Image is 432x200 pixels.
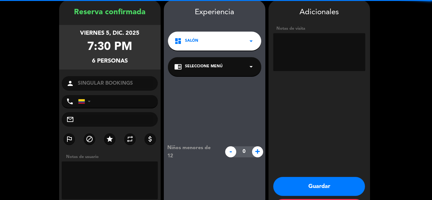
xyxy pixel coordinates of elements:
[80,29,139,38] div: viernes 5, dic. 2025
[174,63,182,70] i: chrome_reader_mode
[66,116,74,123] i: mail_outline
[247,63,255,70] i: arrow_drop_down
[185,38,198,44] span: Salón
[106,135,114,143] i: star
[163,144,222,160] div: Niños menores de 12
[65,135,73,143] i: outlined_flag
[252,146,263,157] span: +
[78,95,93,107] div: Colombia: +57
[146,135,154,143] i: attach_money
[164,6,265,19] div: Experiencia
[126,135,134,143] i: repeat
[273,25,365,32] div: Notas de visita
[86,135,93,143] i: block
[63,154,161,160] div: Notas de usuario
[185,64,223,70] span: Seleccione Menú
[87,38,132,57] div: 7:30 PM
[59,6,161,19] div: Reserva confirmada
[66,80,74,87] i: person
[66,98,74,105] i: phone
[273,177,365,196] button: Guardar
[273,6,365,19] div: Adicionales
[225,146,236,157] span: -
[92,57,128,66] div: 6 personas
[247,37,255,45] i: arrow_drop_down
[174,37,182,45] i: dashboard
